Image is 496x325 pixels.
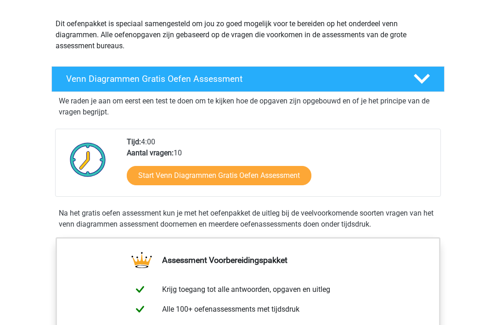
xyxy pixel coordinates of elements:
a: Start Venn Diagrammen Gratis Oefen Assessment [127,166,311,185]
img: Klok [65,137,111,182]
div: 4:00 10 [120,137,440,196]
div: Na het gratis oefen assessment kun je met het oefenpakket de uitleg bij de veelvoorkomende soorte... [55,208,441,230]
a: Venn Diagrammen Gratis Oefen Assessment [48,66,448,92]
p: We raden je aan om eerst een test te doen om te kijken hoe de opgaven zijn opgebouwd en of je het... [59,96,437,118]
h4: Venn Diagrammen Gratis Oefen Assessment [66,74,399,84]
b: Tijd: [127,137,141,146]
p: Dit oefenpakket is speciaal samengesteld om jou zo goed mogelijk voor te bereiden op het onderdee... [56,18,440,51]
b: Aantal vragen: [127,148,174,157]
